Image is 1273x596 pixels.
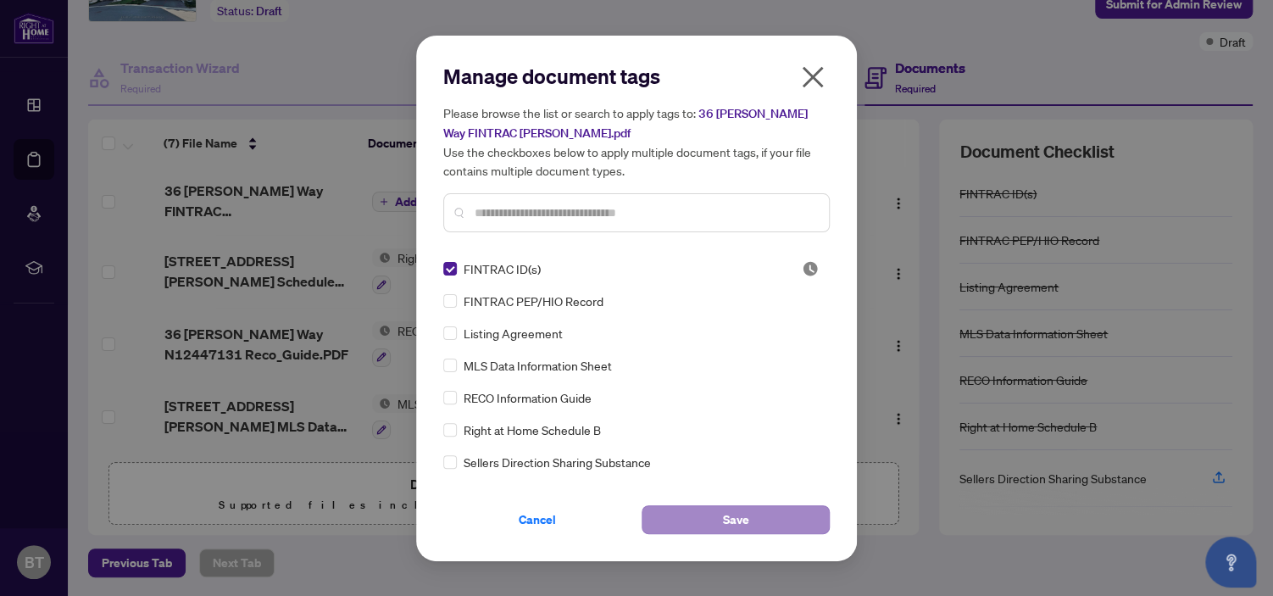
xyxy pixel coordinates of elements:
img: status [802,260,819,277]
span: MLS Data Information Sheet [464,356,612,375]
button: Open asap [1205,537,1256,588]
h5: Please browse the list or search to apply tags to: Use the checkboxes below to apply multiple doc... [443,103,830,180]
span: RECO Information Guide [464,388,592,407]
span: close [799,64,826,91]
span: FINTRAC ID(s) [464,259,541,278]
span: Pending Review [802,260,819,277]
span: Cancel [519,506,556,533]
span: 36 [PERSON_NAME] Way FINTRAC [PERSON_NAME].pdf [443,106,808,141]
span: Save [723,506,749,533]
span: FINTRAC PEP/HIO Record [464,292,603,310]
span: Right at Home Schedule B [464,421,601,439]
button: Save [642,505,830,534]
h2: Manage document tags [443,63,830,90]
span: Listing Agreement [464,324,563,343]
span: Sellers Direction Sharing Substance [464,453,651,471]
button: Cancel [443,505,631,534]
